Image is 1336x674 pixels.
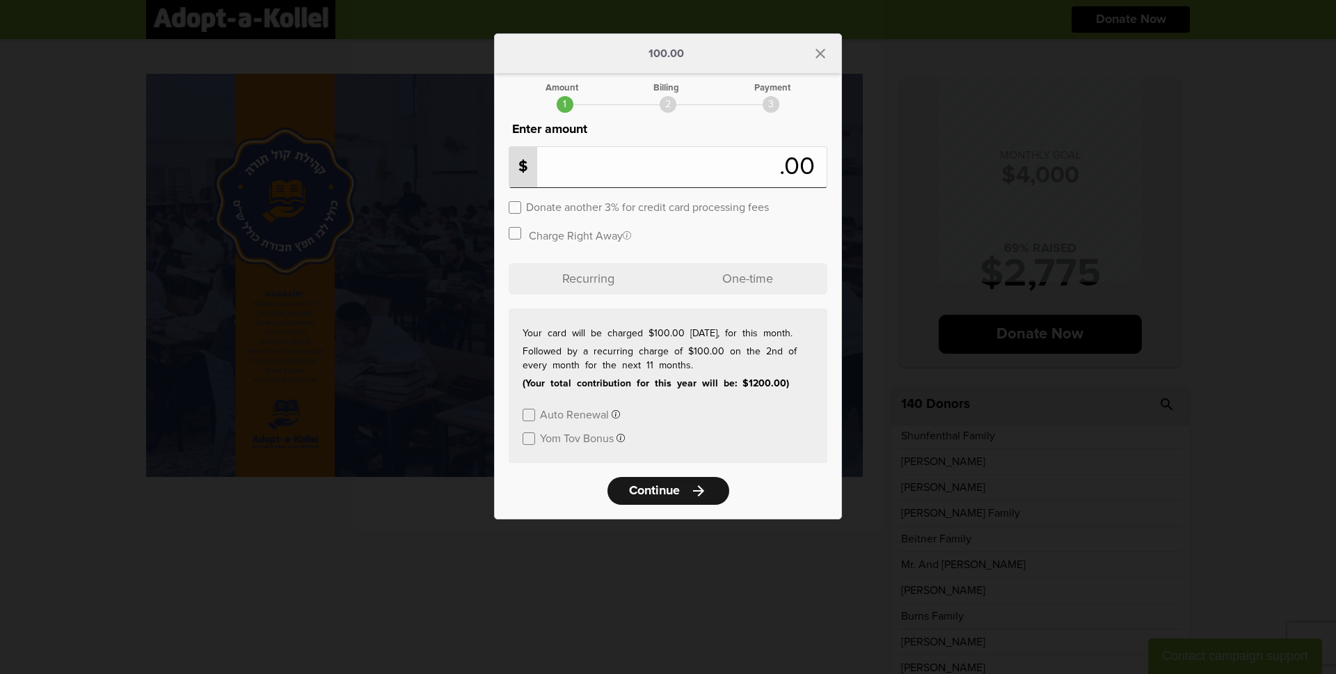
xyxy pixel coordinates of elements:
[523,345,813,373] p: Followed by a recurring charge of $100.00 on the 2nd of every month for the next 11 months.
[754,84,790,93] div: Payment
[546,84,578,93] div: Amount
[540,407,609,421] label: Auto Renewal
[540,407,620,421] button: Auto Renewal
[509,263,668,295] p: Recurring
[812,45,829,62] i: close
[509,120,827,139] p: Enter amount
[523,327,813,340] p: Your card will be charged $100.00 [DATE], for this month.
[540,431,625,444] button: Yom Tov Bonus
[649,48,684,59] p: 100.00
[529,228,631,242] label: Charge Right Away
[763,96,779,113] div: 3
[690,483,707,499] i: arrow_forward
[779,155,822,180] span: .00
[523,377,813,391] p: (Your total contribution for this year will be: $1200.00)
[607,477,729,505] a: Continuearrow_forward
[509,147,537,187] p: $
[629,485,680,497] span: Continue
[653,84,679,93] div: Billing
[660,96,676,113] div: 2
[540,431,614,444] label: Yom Tov Bonus
[526,200,769,213] label: Donate another 3% for credit card processing fees
[668,263,827,295] p: One-time
[557,96,573,113] div: 1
